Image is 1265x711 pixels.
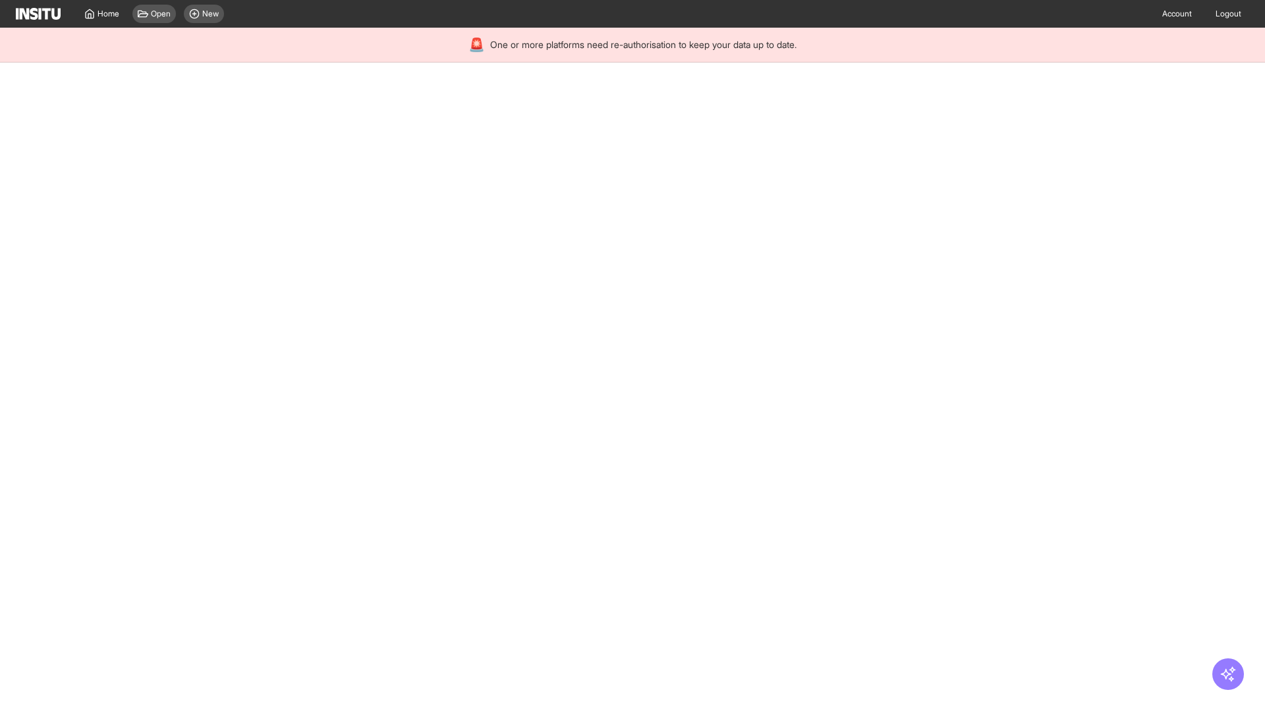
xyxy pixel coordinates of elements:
[16,8,61,20] img: Logo
[151,9,171,19] span: Open
[202,9,219,19] span: New
[98,9,119,19] span: Home
[468,36,485,54] div: 🚨
[490,38,797,51] span: One or more platforms need re-authorisation to keep your data up to date.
